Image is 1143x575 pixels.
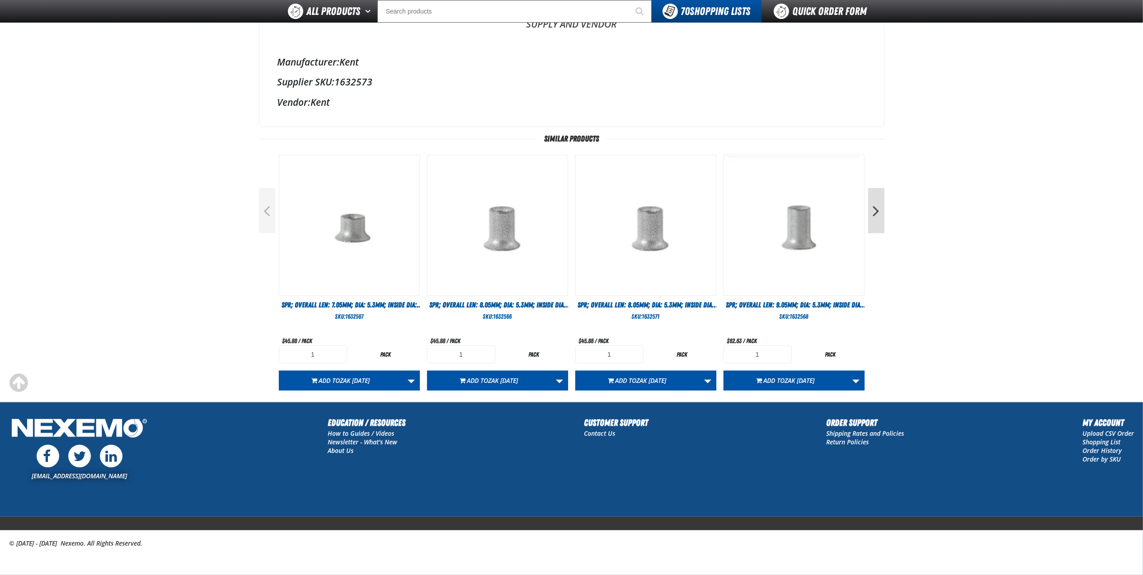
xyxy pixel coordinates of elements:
a: SPR; Overall Len: 8.05mm; Dia: 5.3mm; Inside Dia: 3.20mm; Head Dia: 7.8mm; Head Style: Solid; Doo... [575,300,716,310]
input: Product Quantity [279,345,347,363]
span: 1632571 [642,313,660,320]
div: Scroll to the top [9,373,29,393]
span: Zak [DATE] [637,376,667,385]
span: $62.63 [727,337,742,344]
span: 1632568 [790,313,809,320]
a: How to Guides / Videos [328,429,395,438]
span: / [743,337,745,344]
span: 1632566 [494,313,512,320]
span: 1632567 [345,313,363,320]
h2: Education / Resources [328,416,406,429]
div: Kent [278,56,866,68]
: View Details of the SPR; Overall Len: 7.05mm; Dia: 5.3mm; Inside Dia: 3.15mm; Head Dia: 7.8mm; He... [279,155,419,295]
div: 1632573 [278,75,866,88]
a: SPR; Overall Len: 7.05mm; Dia: 5.3mm; Inside Dia: 3.15mm; Head Dia: 7.8mm; Head Style: Solid; Cab... [279,300,420,310]
span: Add to [616,376,667,385]
a: About Us [328,446,354,455]
: View Details of the SPR; Overall Len: 8.05mm; Dia: 5.3mm; Inside Dia: 3.20mm; Head Dia: 7.8mm; He... [576,155,716,295]
span: SPR; Overall Len: 8.05mm; Dia: 5.3mm; Inside Dia: 3.20mm; Head Dia: 7.8mm; Head Style: Solid; Doo... [577,301,717,329]
span: pack [598,337,609,344]
span: All Products [307,3,361,19]
input: Product Quantity [427,345,495,363]
a: Shopping List [1082,438,1120,446]
span: SPR; Overall Len: 8.05mm; Dia: 5.3mm; Inside Dia: 3.15mm; Head Dia: 7.8mm; Head Style: Solid; Cab... [429,301,569,329]
span: Zak [DATE] [785,376,815,385]
span: Add to [319,376,370,385]
img: Nexemo Logo [9,416,150,443]
label: Manufacturer: [278,56,340,68]
button: Previous [259,188,275,233]
a: SPR; Overall Len: 9.05mm; Dia: 5.3mm; Inside Dia: 3.20mm; Head Dia: 7.8mm; Head Style: Solid; Doo... [724,300,865,310]
button: Add toZak [DATE] [575,371,700,391]
a: More Actions [847,371,865,391]
span: Similar Products [537,134,606,143]
div: SKU: [575,312,716,321]
span: $45.88 [431,337,446,344]
div: SKU: [427,312,568,321]
a: Contact Us [584,429,615,438]
img: SPR; Overall Len: 9.05mm; Dia: 5.3mm; Inside Dia: 3.20mm; Head Dia: 7.8mm; Head Style: Solid; Doo... [724,155,864,295]
h2: My Account [1082,416,1134,429]
h2: Order Support [827,416,904,429]
div: Kent [278,96,866,108]
input: Product Quantity [724,345,792,363]
div: SKU: [724,312,865,321]
button: Next [868,188,884,233]
div: pack [648,350,716,359]
div: pack [352,350,420,359]
button: Add toZak [DATE] [427,371,551,391]
a: Order History [1082,446,1122,455]
a: Upload CSV Order [1082,429,1134,438]
a: SPR; Overall Len: 8.05mm; Dia: 5.3mm; Inside Dia: 3.15mm; Head Dia: 7.8mm; Head Style: Solid; Cab... [427,300,568,310]
span: / [299,337,301,344]
a: More Actions [699,371,716,391]
a: [EMAIL_ADDRESS][DOMAIN_NAME] [32,471,127,480]
span: $45.88 [579,337,594,344]
img: SPR; Overall Len: 7.05mm; Dia: 5.3mm; Inside Dia: 3.15mm; Head Dia: 7.8mm; Head Style: Solid; Cab... [279,155,419,295]
a: Newsletter - What's New [328,438,398,446]
div: pack [500,350,568,359]
button: Add toZak [DATE] [724,371,848,391]
input: Product Quantity [575,345,644,363]
span: pack [747,337,757,344]
span: $45.88 [282,337,297,344]
div: SKU: [279,312,420,321]
a: Supply and Vendor [259,10,884,38]
span: pack [302,337,313,344]
span: SPR; Overall Len: 7.05mm; Dia: 5.3mm; Inside Dia: 3.15mm; Head Dia: 7.8mm; Head Style: Solid; Cab... [282,301,422,329]
span: Zak [DATE] [489,376,518,385]
span: pack [450,337,461,344]
h2: Customer Support [584,416,648,429]
: View Details of the SPR; Overall Len: 9.05mm; Dia: 5.3mm; Inside Dia: 3.20mm; Head Dia: 7.8mm; He... [724,155,864,295]
a: More Actions [403,371,420,391]
div: pack [796,350,865,359]
a: More Actions [551,371,568,391]
label: Vendor: [278,96,311,108]
span: Add to [764,376,815,385]
label: Supplier SKU: [278,75,335,88]
span: Shopping Lists [681,5,751,18]
span: Add to [467,376,518,385]
img: SPR; Overall Len: 8.05mm; Dia: 5.3mm; Inside Dia: 3.15mm; Head Dia: 7.8mm; Head Style: Solid; Cab... [428,155,568,295]
strong: 70 [681,5,690,18]
a: Return Policies [827,438,869,446]
span: / [595,337,597,344]
a: Shipping Rates and Policies [827,429,904,438]
button: Add toZak [DATE] [279,371,403,391]
a: Order by SKU [1082,455,1121,463]
: View Details of the SPR; Overall Len: 8.05mm; Dia: 5.3mm; Inside Dia: 3.15mm; Head Dia: 7.8mm; He... [428,155,568,295]
span: SPR; Overall Len: 9.05mm; Dia: 5.3mm; Inside Dia: 3.20mm; Head Dia: 7.8mm; Head Style: Solid; Doo... [725,301,865,329]
span: / [447,337,449,344]
span: Zak [DATE] [340,376,370,385]
img: SPR; Overall Len: 8.05mm; Dia: 5.3mm; Inside Dia: 3.20mm; Head Dia: 7.8mm; Head Style: Solid; Doo... [576,155,716,295]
